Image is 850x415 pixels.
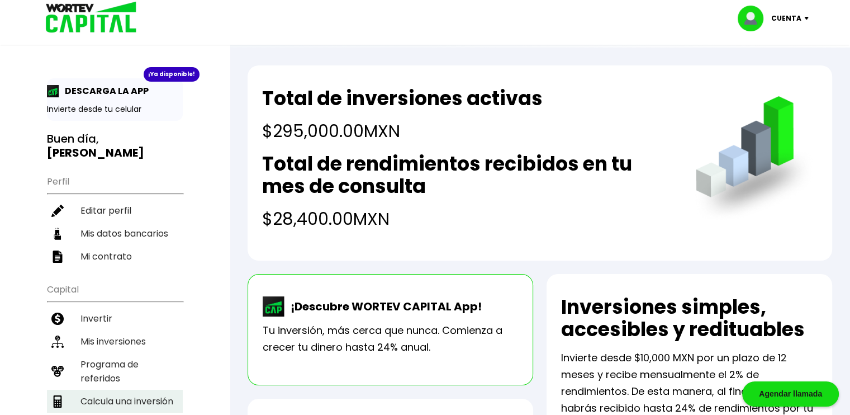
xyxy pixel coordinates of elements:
p: Tu inversión, más cerca que nunca. Comienza a crecer tu dinero hasta 24% anual. [263,322,518,356]
img: app-icon [47,85,59,97]
img: invertir-icon.b3b967d7.svg [51,313,64,325]
b: [PERSON_NAME] [47,145,144,161]
a: Mis datos bancarios [47,222,183,245]
a: Calcula una inversión [47,390,183,413]
img: wortev-capital-app-icon [263,296,285,317]
img: contrato-icon.f2db500c.svg [51,251,64,263]
h2: Total de inversiones activas [262,87,543,110]
a: Editar perfil [47,199,183,222]
a: Programa de referidos [47,353,183,390]
h3: Buen día, [47,132,183,160]
img: inversiones-icon.6695dc30.svg [51,336,64,348]
h4: $28,400.00 MXN [262,206,673,232]
a: Mi contrato [47,245,183,268]
img: icon-down [801,17,816,20]
img: calculadora-icon.17d418c4.svg [51,395,64,408]
div: ¡Ya disponible! [144,67,200,82]
img: profile-image [738,6,771,31]
h2: Total de rendimientos recibidos en tu mes de consulta [262,153,673,197]
ul: Perfil [47,169,183,268]
a: Invertir [47,307,183,330]
p: Invierte desde tu celular [47,103,183,115]
img: datos-icon.10cf9172.svg [51,228,64,240]
a: Mis inversiones [47,330,183,353]
p: DESCARGA LA APP [59,84,149,98]
p: ¡Descubre WORTEV CAPITAL App! [285,298,482,315]
img: grafica.516fef24.png [691,96,818,223]
h4: $295,000.00 MXN [262,119,543,144]
h2: Inversiones simples, accesibles y redituables [561,296,818,341]
img: editar-icon.952d3147.svg [51,205,64,217]
div: Agendar llamada [742,381,839,407]
img: recomiendanos-icon.9b8e9327.svg [51,365,64,378]
p: Cuenta [771,10,801,27]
